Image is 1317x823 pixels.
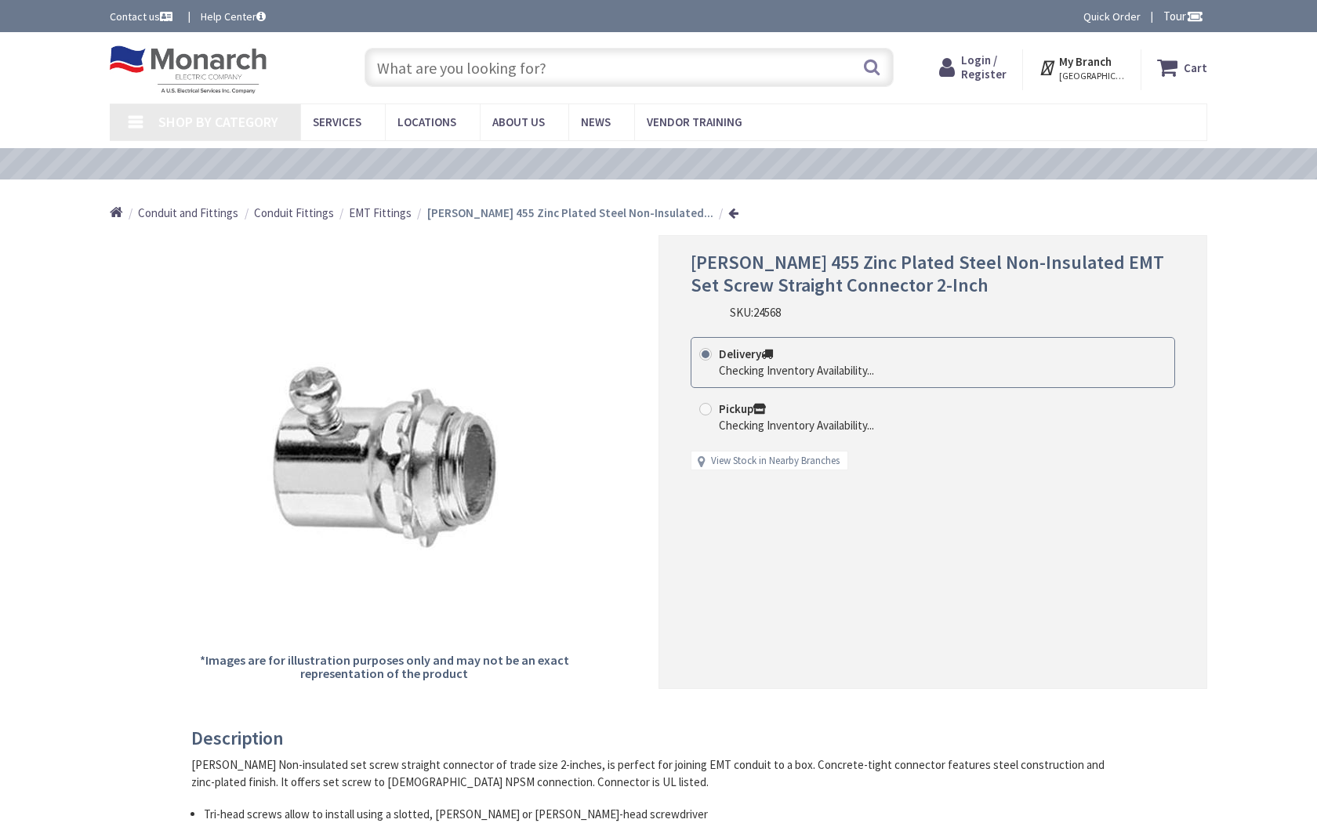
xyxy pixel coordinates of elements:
[1163,9,1203,24] span: Tour
[1184,53,1207,82] strong: Cart
[510,156,783,173] a: VIEW OUR VIDEO TRAINING LIBRARY
[492,114,545,129] span: About Us
[198,654,571,681] h5: *Images are for illustration purposes only and may not be an exact representation of the product
[1059,54,1112,69] strong: My Branch
[1157,53,1207,82] a: Cart
[719,401,766,416] strong: Pickup
[730,304,781,321] div: SKU:
[313,114,361,129] span: Services
[138,205,238,220] span: Conduit and Fittings
[719,346,773,361] strong: Delivery
[110,45,267,94] img: Monarch Electric Company
[191,728,1114,749] h3: Description
[961,53,1007,82] span: Login / Register
[110,9,176,24] a: Contact us
[365,48,894,87] input: What are you looking for?
[201,9,266,24] a: Help Center
[204,806,1114,822] li: Tri-head screws allow to install using a slotted, [PERSON_NAME] or [PERSON_NAME]-head screwdriver
[254,205,334,221] a: Conduit Fittings
[427,205,713,220] strong: [PERSON_NAME] 455 Zinc Plated Steel Non-Insulated...
[711,454,840,469] a: View Stock in Nearby Branches
[753,305,781,320] span: 24568
[138,205,238,221] a: Conduit and Fittings
[719,362,874,379] div: Checking Inventory Availability...
[1039,53,1126,82] div: My Branch [GEOGRAPHIC_DATA], [GEOGRAPHIC_DATA]
[719,417,874,433] div: Checking Inventory Availability...
[191,756,1114,790] div: [PERSON_NAME] Non-insulated set screw straight connector of trade size 2-inches, is perfect for j...
[267,337,502,572] img: Crouse-Hinds 455 Zinc Plated Steel Non-Insulated EMT Set Screw Straight Connector 2-Inch
[691,250,1164,297] span: [PERSON_NAME] 455 Zinc Plated Steel Non-Insulated EMT Set Screw Straight Connector 2-Inch
[254,205,334,220] span: Conduit Fittings
[939,53,1007,82] a: Login / Register
[349,205,412,221] a: EMT Fittings
[1059,70,1126,82] span: [GEOGRAPHIC_DATA], [GEOGRAPHIC_DATA]
[647,114,742,129] span: Vendor Training
[1083,9,1141,24] a: Quick Order
[581,114,611,129] span: News
[349,205,412,220] span: EMT Fittings
[397,114,456,129] span: Locations
[158,113,278,131] span: Shop By Category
